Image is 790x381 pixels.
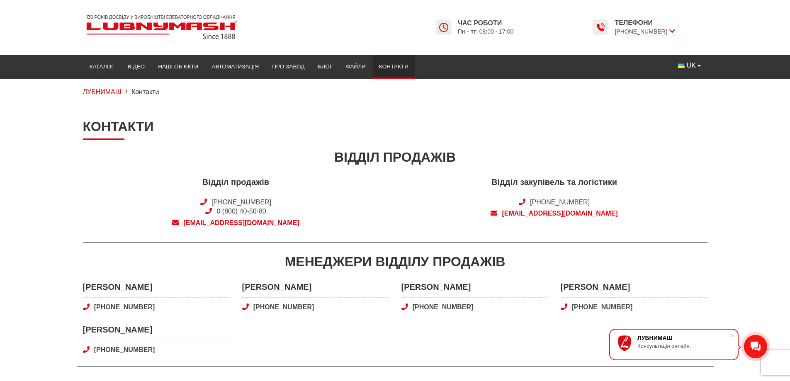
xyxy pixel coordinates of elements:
span: Відділ продажів [110,176,362,193]
span: UK [687,61,696,70]
a: [PHONE_NUMBER] [242,303,389,312]
button: UK [671,58,707,73]
a: ЛУБНИМАШ [83,88,122,95]
a: [PHONE_NUMBER] [211,199,271,206]
span: [PERSON_NAME] [242,281,389,298]
a: [PHONE_NUMBER] [530,199,590,206]
span: [PERSON_NAME] [561,281,707,298]
a: Файли [339,58,372,76]
a: [EMAIL_ADDRESS][DOMAIN_NAME] [428,209,681,218]
a: Автоматизація [205,58,265,76]
span: Час роботи [458,19,514,28]
a: 0 (800) 40-50-80 [217,208,266,215]
a: Каталог [83,58,121,76]
span: [PERSON_NAME] [83,281,230,298]
div: Менеджери відділу продажів [83,252,707,271]
a: [PHONE_NUMBER] [83,345,230,354]
img: Українська [678,63,685,68]
img: Lubnymash time icon [439,22,449,32]
span: Відділ закупівель та логістики [428,176,681,193]
span: [PHONE_NUMBER] [615,27,675,36]
a: [PHONE_NUMBER] [401,303,548,312]
a: Відео [121,58,152,76]
div: Консультація онлайн. [637,343,729,349]
span: [PERSON_NAME] [401,281,548,298]
a: [PHONE_NUMBER] [83,303,230,312]
div: ЛУБНИМАШ [637,335,729,341]
span: [PERSON_NAME] [83,324,230,340]
a: Про завод [265,58,311,76]
a: Блог [311,58,339,76]
h1: Контакти [83,119,707,139]
div: Відділ продажів [83,148,707,167]
a: Контакти [372,58,415,76]
span: Контакти [131,88,159,95]
img: Lubnymash time icon [596,22,605,32]
a: [PHONE_NUMBER] [561,303,707,312]
span: Пн - пт: 08:00 - 17:00 [458,28,514,36]
img: Lubnymash [83,12,241,43]
a: [EMAIL_ADDRESS][DOMAIN_NAME] [110,218,362,228]
a: Наші об’єкти [151,58,205,76]
span: / [125,88,127,95]
span: Телефони [615,18,675,27]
